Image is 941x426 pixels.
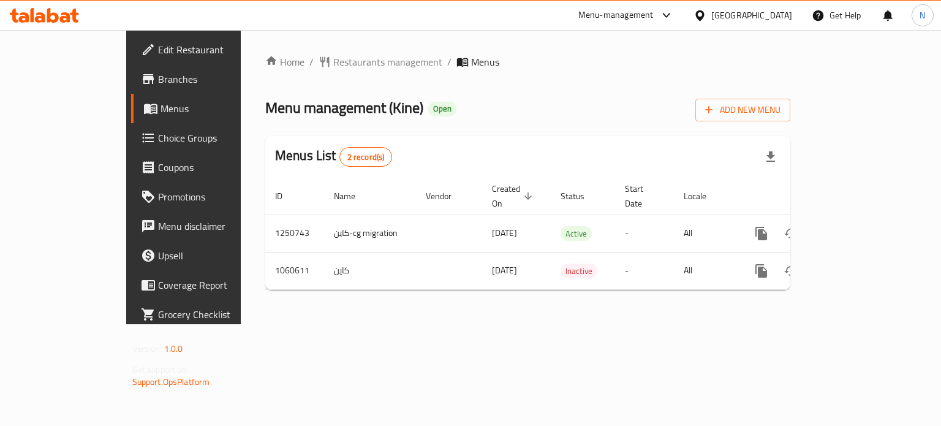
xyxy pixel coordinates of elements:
[132,341,162,357] span: Version:
[319,55,442,69] a: Restaurants management
[158,189,274,204] span: Promotions
[158,42,274,57] span: Edit Restaurant
[737,178,874,215] th: Actions
[131,241,284,270] a: Upsell
[447,55,452,69] li: /
[131,182,284,211] a: Promotions
[711,9,792,22] div: [GEOGRAPHIC_DATA]
[561,264,597,278] div: Inactive
[324,252,416,289] td: كاين
[334,189,371,203] span: Name
[158,219,274,234] span: Menu disclaimer
[340,151,392,163] span: 2 record(s)
[426,189,467,203] span: Vendor
[265,55,790,69] nav: breadcrumb
[492,225,517,241] span: [DATE]
[131,94,284,123] a: Menus
[158,307,274,322] span: Grocery Checklist
[132,374,210,390] a: Support.OpsPlatform
[578,8,654,23] div: Menu-management
[776,256,806,286] button: Change Status
[275,189,298,203] span: ID
[492,262,517,278] span: [DATE]
[705,102,780,118] span: Add New Menu
[625,181,659,211] span: Start Date
[561,189,600,203] span: Status
[265,178,874,290] table: enhanced table
[695,99,790,121] button: Add New Menu
[131,211,284,241] a: Menu disclaimer
[158,131,274,145] span: Choice Groups
[471,55,499,69] span: Menus
[131,270,284,300] a: Coverage Report
[684,189,722,203] span: Locale
[309,55,314,69] li: /
[131,64,284,94] a: Branches
[428,102,456,116] div: Open
[333,55,442,69] span: Restaurants management
[324,215,416,252] td: كاين-cg migration
[265,55,304,69] a: Home
[674,252,737,289] td: All
[428,104,456,114] span: Open
[158,278,274,292] span: Coverage Report
[164,341,183,357] span: 1.0.0
[275,146,392,167] h2: Menus List
[158,72,274,86] span: Branches
[615,252,674,289] td: -
[131,300,284,329] a: Grocery Checklist
[158,160,274,175] span: Coupons
[339,147,393,167] div: Total records count
[561,227,592,241] span: Active
[747,256,776,286] button: more
[131,123,284,153] a: Choice Groups
[674,215,737,252] td: All
[756,142,785,172] div: Export file
[561,264,597,278] span: Inactive
[747,219,776,248] button: more
[131,35,284,64] a: Edit Restaurant
[920,9,925,22] span: N
[161,101,274,116] span: Menus
[265,94,423,121] span: Menu management ( Kine )
[132,362,189,378] span: Get support on:
[776,219,806,248] button: Change Status
[615,215,674,252] td: -
[265,215,324,252] td: 1250743
[265,252,324,289] td: 1060611
[561,226,592,241] div: Active
[158,248,274,263] span: Upsell
[131,153,284,182] a: Coupons
[492,181,536,211] span: Created On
